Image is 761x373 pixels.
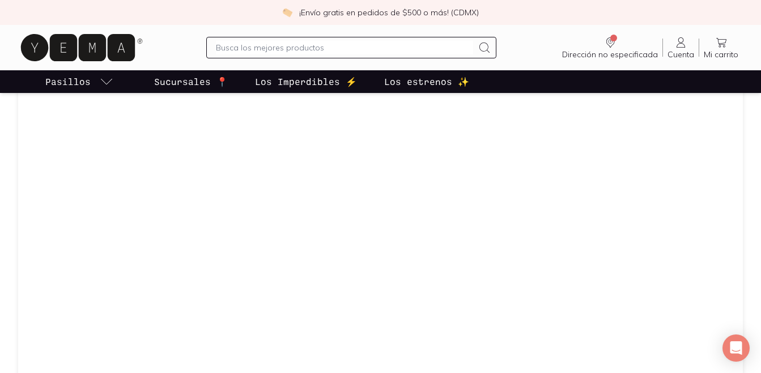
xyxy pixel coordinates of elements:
[253,70,359,93] a: Los Imperdibles ⚡️
[562,49,658,60] span: Dirección no especificada
[154,75,228,88] p: Sucursales 📍
[558,36,662,60] a: Dirección no especificada
[152,70,230,93] a: Sucursales 📍
[382,70,471,93] a: Los estrenos ✨
[299,7,479,18] p: ¡Envío gratis en pedidos de $500 o más! (CDMX)
[663,36,699,60] a: Cuenta
[704,49,738,60] span: Mi carrito
[216,41,473,54] input: Busca los mejores productos
[699,36,743,60] a: Mi carrito
[282,7,292,18] img: check
[722,334,750,362] div: Open Intercom Messenger
[384,75,469,88] p: Los estrenos ✨
[668,49,694,60] span: Cuenta
[43,70,116,93] a: pasillo-todos-link
[45,75,91,88] p: Pasillos
[255,75,357,88] p: Los Imperdibles ⚡️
